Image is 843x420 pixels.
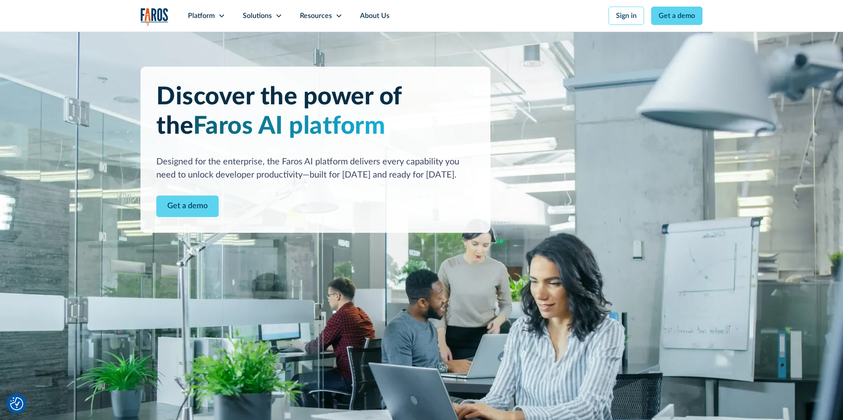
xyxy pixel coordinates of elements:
div: Resources [300,11,332,21]
button: Cookie Settings [10,397,23,410]
div: Platform [188,11,215,21]
a: home [140,8,169,26]
img: Revisit consent button [10,397,23,410]
div: Designed for the enterprise, the Faros AI platform delivers every capability you need to unlock d... [156,155,475,182]
a: Contact Modal [156,196,219,217]
h1: Discover the power of the [156,82,475,141]
a: Sign in [609,7,644,25]
a: Get a demo [651,7,702,25]
img: Logo of the analytics and reporting company Faros. [140,8,169,26]
div: Solutions [243,11,272,21]
span: Faros AI platform [193,114,385,139]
